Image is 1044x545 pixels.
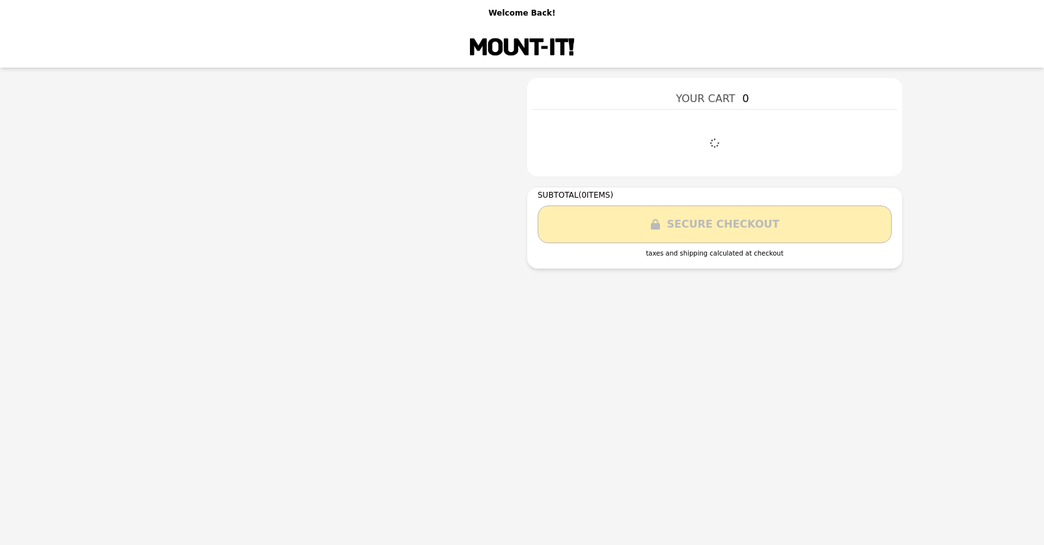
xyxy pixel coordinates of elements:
[738,91,754,107] span: 0
[676,91,735,107] span: YOUR CART
[538,248,892,258] div: taxes and shipping calculated at checkout
[8,8,1036,18] p: Welcome Back!
[467,34,577,60] img: Brand Logo
[579,191,613,200] span: ( 0 ITEMS)
[538,191,579,200] span: SUBTOTAL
